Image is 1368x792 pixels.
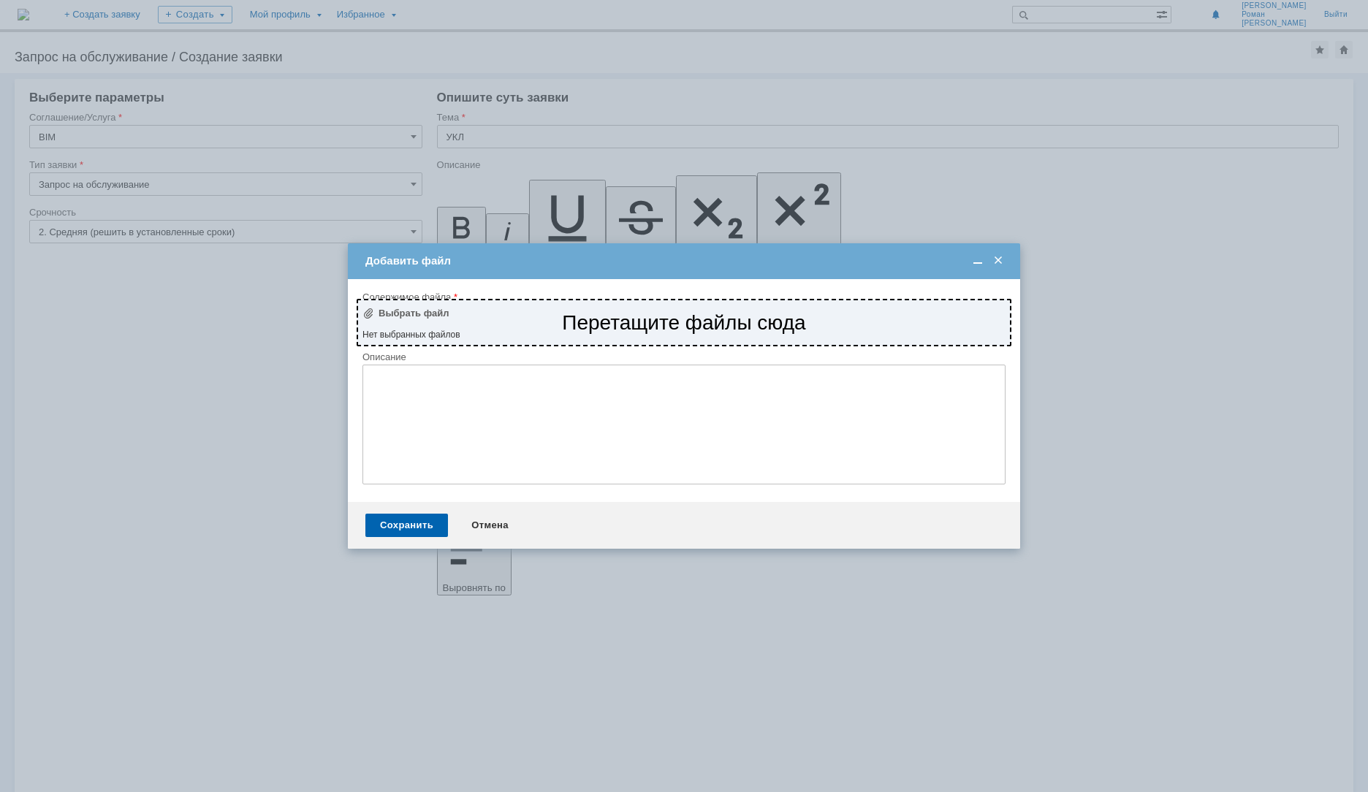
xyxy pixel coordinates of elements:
div: Описание [362,352,1003,362]
span: Закрыть [991,254,1006,267]
span: Перетащите файлы сюда [562,305,805,341]
div: Содержимое файла [362,292,1003,302]
div: Добавить в вывод изометрии неподвижную опору по аналогии с Гродно [6,6,213,29]
div: Добавить файл [365,254,1006,267]
span: Свернуть (Ctrl + M) [970,254,985,267]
